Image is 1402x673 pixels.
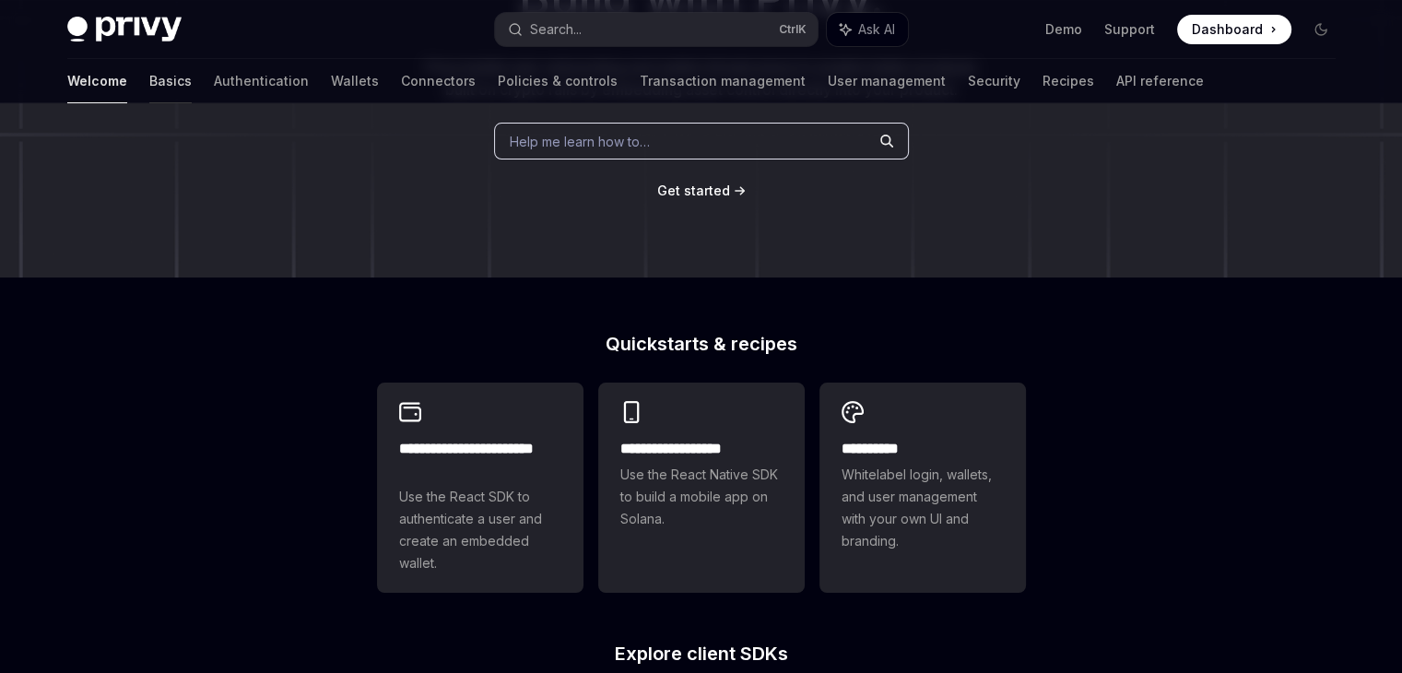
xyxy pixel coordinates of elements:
h2: Explore client SDKs [377,644,1026,663]
a: Recipes [1043,59,1094,103]
a: Welcome [67,59,127,103]
button: Toggle dark mode [1306,15,1336,44]
a: Basics [149,59,192,103]
a: Support [1104,20,1155,39]
a: **** *****Whitelabel login, wallets, and user management with your own UI and branding. [819,383,1026,593]
span: Get started [657,183,730,198]
a: API reference [1116,59,1204,103]
a: Security [968,59,1020,103]
button: Ask AI [827,13,908,46]
a: Policies & controls [498,59,618,103]
span: Use the React SDK to authenticate a user and create an embedded wallet. [399,486,561,574]
a: Authentication [214,59,309,103]
a: Demo [1045,20,1082,39]
span: Ask AI [858,20,895,39]
a: **** **** **** ***Use the React Native SDK to build a mobile app on Solana. [598,383,805,593]
span: Dashboard [1192,20,1263,39]
h2: Quickstarts & recipes [377,335,1026,353]
span: Whitelabel login, wallets, and user management with your own UI and branding. [842,464,1004,552]
a: Connectors [401,59,476,103]
a: Transaction management [640,59,806,103]
a: Get started [657,182,730,200]
a: Dashboard [1177,15,1291,44]
span: Help me learn how to… [510,132,650,151]
a: User management [828,59,946,103]
span: Use the React Native SDK to build a mobile app on Solana. [620,464,783,530]
img: dark logo [67,17,182,42]
button: Search...CtrlK [495,13,818,46]
a: Wallets [331,59,379,103]
span: Ctrl K [779,22,807,37]
div: Search... [530,18,582,41]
